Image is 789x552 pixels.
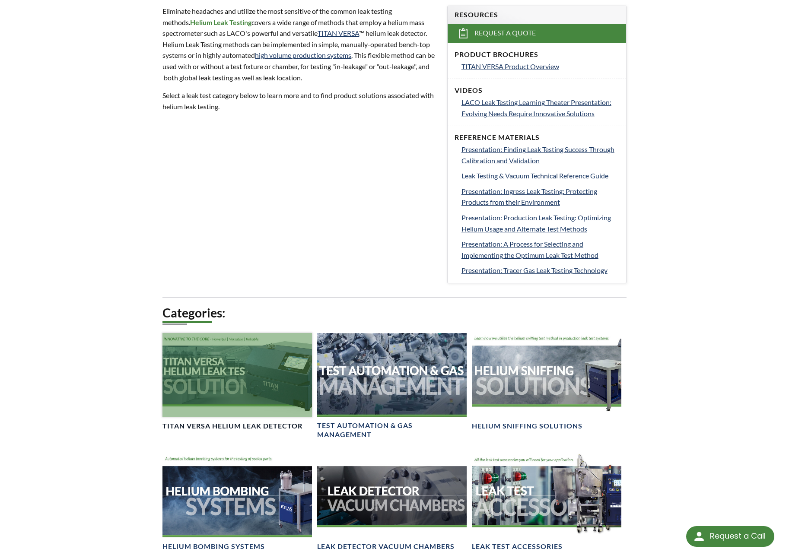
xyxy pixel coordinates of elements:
h4: Test Automation & Gas Management [317,421,467,439]
h4: Helium Bombing Systems [162,542,265,551]
a: TITAN VERSA [318,29,359,37]
h4: Reference Materials [455,133,619,142]
h4: Leak Test Accessories [472,542,563,551]
h4: Videos [455,86,619,95]
a: Presentation: Tracer Gas Leak Testing Technology [461,265,619,276]
a: Presentation: A Process for Selecting and Implementing the Optimum Leak Test Method [461,238,619,260]
a: TITAN VERSA Product Overview [461,61,619,72]
a: Request a Quote [448,24,626,43]
a: Leak Testing & Vacuum Technical Reference Guide [461,170,619,181]
a: Test Automation & Gas Management headerTest Automation & Gas Management [317,333,467,439]
span: LACO Leak Testing Learning Theater Presentation: Evolving Needs Require Innovative Solutions [461,98,611,117]
a: Helium Sniffing Solutions headerHelium Sniffing Solutions [472,333,621,431]
a: Helium Bombing Systems BannerHelium Bombing Systems [162,454,312,551]
h4: Resources [455,10,619,19]
a: high volume production systems [255,51,351,59]
img: round button [692,530,706,543]
a: Presentation: Ingress Leak Testing: Protecting Products from their Environment [461,186,619,208]
span: TITAN VERSA Product Overview [461,62,559,70]
span: Request a Quote [474,29,536,38]
h4: Product Brochures [455,50,619,59]
span: Presentation: Tracer Gas Leak Testing Technology [461,266,608,274]
h4: TITAN VERSA Helium Leak Detector [162,422,302,431]
strong: Helium Leak Testing [190,18,251,26]
span: Leak Testing & Vacuum Technical Reference Guide [461,171,608,180]
a: TITAN VERSA Helium Leak Test Solutions headerTITAN VERSA Helium Leak Detector [162,333,312,431]
p: Eliminate headaches and utilize the most sensitive of the common leak testing methods. covers a w... [162,6,436,83]
span: Presentation: Ingress Leak Testing: Protecting Products from their Environment [461,187,597,206]
a: Leak Test Vacuum Chambers headerLeak Detector Vacuum Chambers [317,454,467,551]
h4: Leak Detector Vacuum Chambers [317,542,455,551]
span: Presentation: A Process for Selecting and Implementing the Optimum Leak Test Method [461,240,598,259]
span: Presentation: Production Leak Testing: Optimizing Helium Usage and Alternate Test Methods [461,213,611,233]
span: Presentation: Finding Leak Testing Success Through Calibration and Validation [461,145,614,165]
div: Request a Call [686,526,774,547]
a: LACO Leak Testing Learning Theater Presentation: Evolving Needs Require Innovative Solutions [461,97,619,119]
h2: Categories: [162,305,626,321]
a: Presentation: Production Leak Testing: Optimizing Helium Usage and Alternate Test Methods [461,212,619,234]
div: Request a Call [710,526,766,546]
h4: Helium Sniffing Solutions [472,422,582,431]
a: Leak Test Accessories headerLeak Test Accessories [472,454,621,551]
a: Presentation: Finding Leak Testing Success Through Calibration and Validation [461,144,619,166]
p: Select a leak test category below to learn more and to find product solutions associated with hel... [162,90,436,112]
